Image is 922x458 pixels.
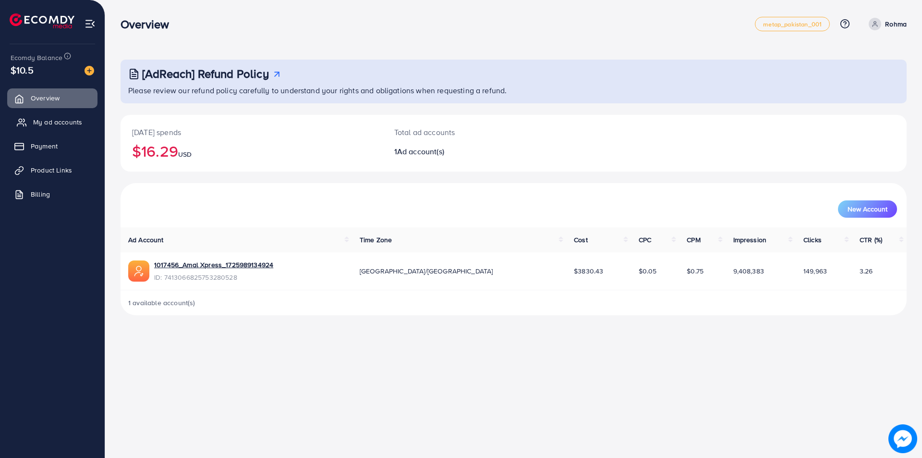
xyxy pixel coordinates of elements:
button: New Account [838,200,897,218]
a: Overview [7,88,97,108]
span: CPC [639,235,651,245]
span: $0.05 [639,266,657,276]
span: CTR (%) [860,235,882,245]
span: $3830.43 [574,266,603,276]
a: Payment [7,136,97,156]
span: CPM [687,235,700,245]
span: Product Links [31,165,72,175]
span: 1 available account(s) [128,298,195,308]
a: metap_pakistan_001 [755,17,830,31]
span: My ad accounts [33,117,82,127]
span: $10.5 [11,63,34,77]
img: ic-ads-acc.e4c84228.svg [128,260,149,282]
span: metap_pakistan_001 [763,21,822,27]
p: Total ad accounts [394,126,568,138]
h3: Overview [121,17,177,31]
img: image [888,424,917,453]
span: ID: 7413066825753280528 [154,272,273,282]
span: Ecomdy Balance [11,53,62,62]
a: 1017456_Amal Xpress_1725989134924 [154,260,273,270]
span: Clicks [803,235,822,245]
h3: [AdReach] Refund Policy [142,67,269,81]
a: Product Links [7,161,97,180]
img: menu [85,18,96,29]
span: Billing [31,189,50,199]
span: Overview [31,93,60,103]
span: Ad account(s) [397,146,444,157]
span: Time Zone [360,235,392,245]
span: Cost [574,235,588,245]
p: Rohma [885,18,907,30]
img: image [85,66,94,75]
h2: $16.29 [132,142,371,160]
p: [DATE] spends [132,126,371,138]
img: logo [10,13,74,28]
p: Please review our refund policy carefully to understand your rights and obligations when requesti... [128,85,901,96]
span: Ad Account [128,235,164,245]
span: Payment [31,141,58,151]
span: 9,408,383 [733,266,764,276]
span: $0.75 [687,266,704,276]
span: 149,963 [803,266,827,276]
a: Rohma [865,18,907,30]
span: New Account [848,206,887,212]
h2: 1 [394,147,568,156]
span: [GEOGRAPHIC_DATA]/[GEOGRAPHIC_DATA] [360,266,493,276]
a: Billing [7,185,97,204]
span: Impression [733,235,767,245]
span: USD [178,149,192,159]
span: 3.26 [860,266,873,276]
a: My ad accounts [7,112,97,132]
